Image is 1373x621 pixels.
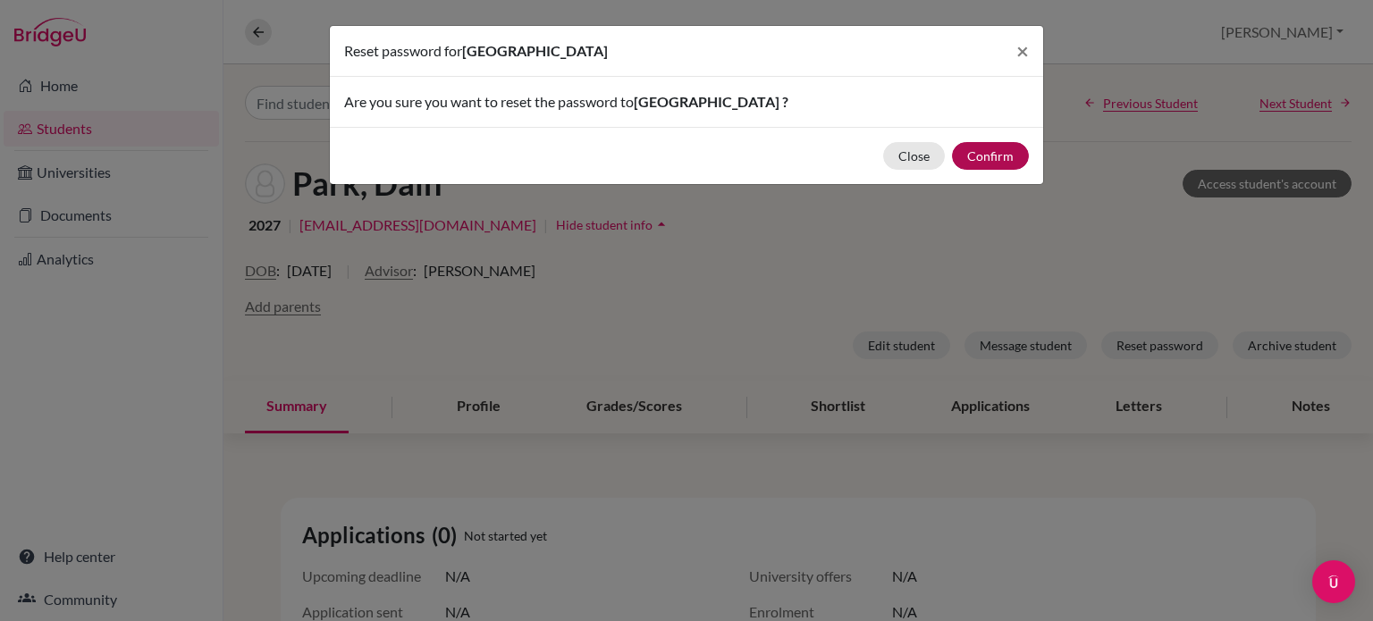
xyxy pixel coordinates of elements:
span: [GEOGRAPHIC_DATA] [462,42,608,59]
button: Close [883,142,945,170]
button: Close [1002,26,1043,76]
p: Are you sure you want to reset the password to [344,91,1029,113]
button: Confirm [952,142,1029,170]
span: [GEOGRAPHIC_DATA] ? [634,93,788,110]
span: × [1016,38,1029,63]
div: Open Intercom Messenger [1312,560,1355,603]
span: Reset password for [344,42,462,59]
